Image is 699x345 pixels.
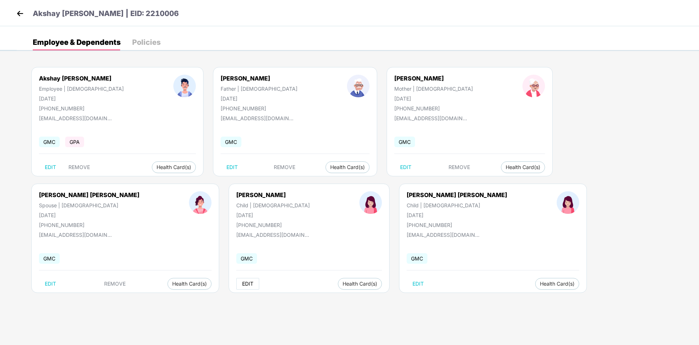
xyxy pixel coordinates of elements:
div: Policies [132,39,161,46]
button: EDIT [236,278,259,290]
span: EDIT [242,281,253,287]
img: profileImage [189,191,212,214]
div: Employee | [DEMOGRAPHIC_DATA] [39,86,124,92]
button: Health Card(s) [501,161,545,173]
span: Health Card(s) [343,282,377,286]
span: GMC [221,137,241,147]
div: [PERSON_NAME] [394,75,473,82]
p: Akshay [PERSON_NAME] | EID: 2210006 [33,8,179,19]
button: EDIT [39,278,62,290]
button: EDIT [394,161,417,173]
div: [DATE] [394,95,473,102]
div: [PERSON_NAME] [236,191,310,199]
div: Child | [DEMOGRAPHIC_DATA] [407,202,507,208]
div: Akshay [PERSON_NAME] [39,75,124,82]
div: [PERSON_NAME] [221,75,297,82]
span: GMC [39,253,60,264]
div: [PHONE_NUMBER] [221,105,297,111]
div: [EMAIL_ADDRESS][DOMAIN_NAME] [39,115,112,121]
div: [DATE] [39,212,139,218]
button: REMOVE [443,161,476,173]
button: Health Card(s) [325,161,370,173]
div: [DATE] [407,212,507,218]
div: [EMAIL_ADDRESS][DOMAIN_NAME] [221,115,293,121]
img: profileImage [173,75,196,97]
span: GMC [407,253,427,264]
span: EDIT [226,164,238,170]
span: REMOVE [68,164,90,170]
img: profileImage [359,191,382,214]
div: [EMAIL_ADDRESS][DOMAIN_NAME] [394,115,467,121]
div: Spouse | [DEMOGRAPHIC_DATA] [39,202,139,208]
span: REMOVE [449,164,470,170]
div: [DATE] [236,212,310,218]
div: [DATE] [221,95,297,102]
span: GPA [65,137,84,147]
img: profileImage [557,191,579,214]
span: GMC [394,137,415,147]
button: EDIT [221,161,244,173]
div: Child | [DEMOGRAPHIC_DATA] [236,202,310,208]
div: [PERSON_NAME] [PERSON_NAME] [39,191,139,199]
div: [EMAIL_ADDRESS][DOMAIN_NAME] [407,232,479,238]
div: [PERSON_NAME] [PERSON_NAME] [407,191,507,199]
button: Health Card(s) [167,278,212,290]
div: [EMAIL_ADDRESS][DOMAIN_NAME] [236,232,309,238]
span: REMOVE [104,281,126,287]
div: [PHONE_NUMBER] [39,105,124,111]
div: [PHONE_NUMBER] [236,222,310,228]
button: EDIT [39,161,62,173]
span: GMC [39,137,60,147]
img: back [15,8,25,19]
div: [PHONE_NUMBER] [407,222,507,228]
img: profileImage [522,75,545,97]
span: Health Card(s) [172,282,207,286]
span: EDIT [400,164,411,170]
button: REMOVE [98,278,131,290]
div: [EMAIL_ADDRESS][DOMAIN_NAME] [39,232,112,238]
div: [PHONE_NUMBER] [394,105,473,111]
div: Employee & Dependents [33,39,121,46]
button: REMOVE [268,161,301,173]
span: EDIT [45,164,56,170]
div: [DATE] [39,95,124,102]
span: Health Card(s) [506,165,540,169]
div: Mother | [DEMOGRAPHIC_DATA] [394,86,473,92]
button: REMOVE [63,161,96,173]
span: GMC [236,253,257,264]
button: Health Card(s) [535,278,579,290]
button: Health Card(s) [152,161,196,173]
img: profileImage [347,75,370,97]
div: [PHONE_NUMBER] [39,222,139,228]
span: REMOVE [274,164,295,170]
div: Father | [DEMOGRAPHIC_DATA] [221,86,297,92]
span: Health Card(s) [330,165,365,169]
span: EDIT [412,281,424,287]
button: Health Card(s) [338,278,382,290]
span: EDIT [45,281,56,287]
button: EDIT [407,278,430,290]
span: Health Card(s) [157,165,191,169]
span: Health Card(s) [540,282,574,286]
